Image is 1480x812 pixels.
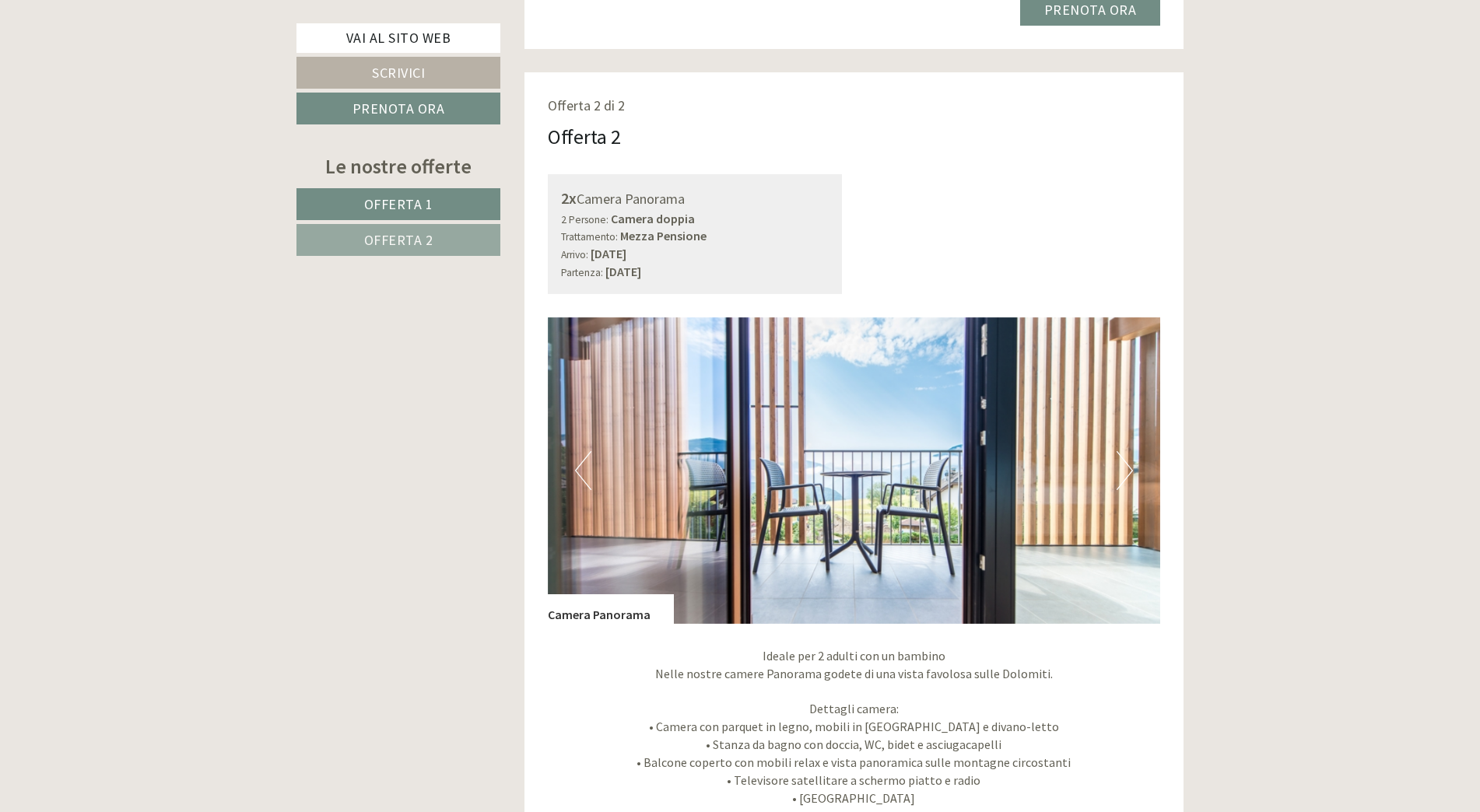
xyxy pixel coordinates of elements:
[296,23,500,53] a: Vai al sito web
[548,594,674,624] div: Camera Panorama
[296,57,500,89] a: Scrivici
[591,246,626,261] b: [DATE]
[296,93,500,124] a: Prenota ora
[561,266,603,279] small: Partenza:
[561,230,618,243] small: Trattamento:
[279,12,335,38] div: [DATE]
[605,264,641,279] b: [DATE]
[561,188,577,208] b: 2x
[561,213,608,226] small: 2 Persone:
[296,152,500,180] div: Le nostre offerte
[561,248,588,261] small: Arrivo:
[548,122,621,151] div: Offerta 2
[377,42,601,89] div: Buon giorno, come possiamo aiutarla?
[611,211,695,226] b: Camera doppia
[531,405,614,437] button: Invia
[384,75,590,86] small: 11:15
[364,231,433,249] span: Offerta 2
[620,228,707,243] b: Mezza Pensione
[575,451,591,490] button: Previous
[384,45,590,58] div: Lei
[548,317,1161,624] img: image
[364,195,433,213] span: Offerta 1
[548,96,625,114] span: Offerta 2 di 2
[561,187,829,210] div: Camera Panorama
[1117,451,1133,490] button: Next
